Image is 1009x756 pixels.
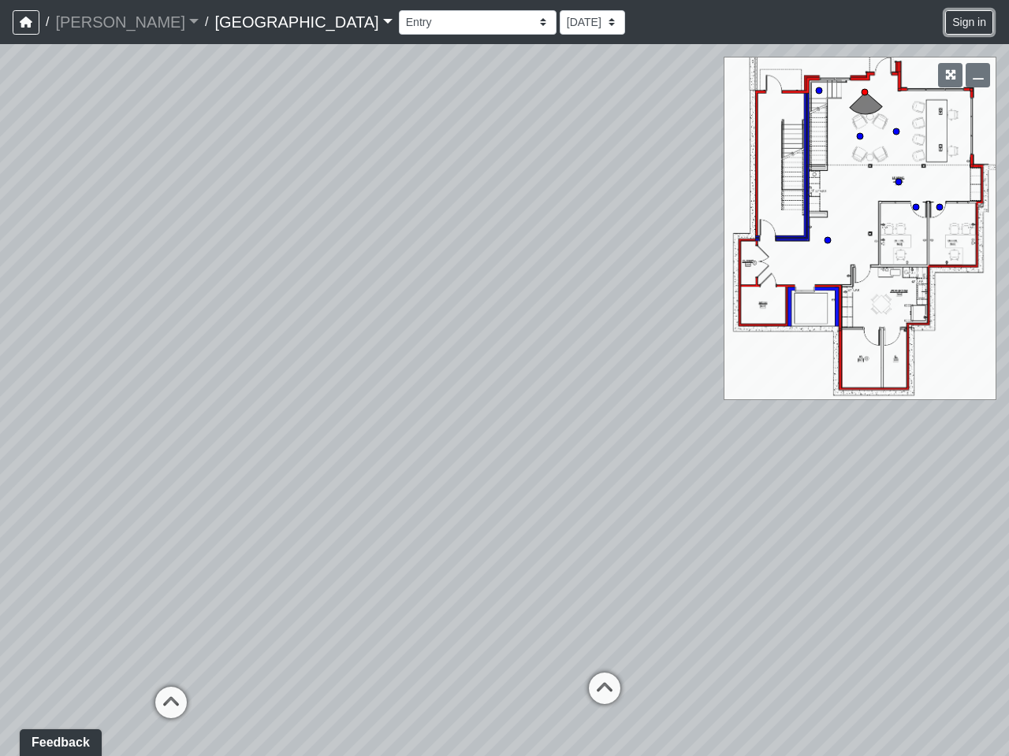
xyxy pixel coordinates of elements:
[945,10,993,35] button: Sign in
[12,724,105,756] iframe: Ybug feedback widget
[39,6,55,38] span: /
[55,6,199,38] a: [PERSON_NAME]
[214,6,392,38] a: [GEOGRAPHIC_DATA]
[199,6,214,38] span: /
